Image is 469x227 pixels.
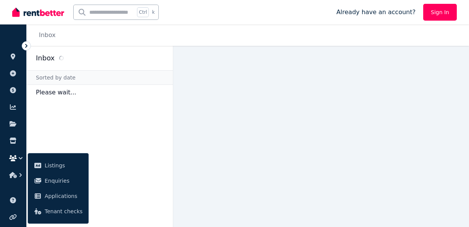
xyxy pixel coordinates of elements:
a: Enquiries [31,173,85,188]
span: Enquiries [45,176,82,185]
span: Already have an account? [336,8,416,17]
a: Inbox [39,31,56,39]
a: Tenant checks [31,204,85,219]
span: Listings [45,161,82,170]
div: Sorted by date [27,70,173,85]
span: Applications [45,191,82,201]
span: k [152,9,155,15]
a: Applications [31,188,85,204]
nav: Breadcrumb [27,24,65,46]
a: Sign In [423,4,457,21]
span: Tenant checks [45,207,82,216]
img: RentBetter [12,6,64,18]
p: Please wait... [27,85,173,100]
span: Ctrl [137,7,149,17]
a: Listings [31,158,85,173]
h2: Inbox [36,53,55,63]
